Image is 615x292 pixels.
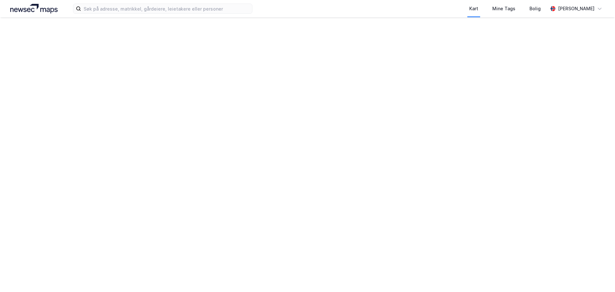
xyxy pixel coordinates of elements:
[583,261,615,292] iframe: Chat Widget
[529,5,541,13] div: Bolig
[558,5,594,13] div: [PERSON_NAME]
[81,4,252,13] input: Søk på adresse, matrikkel, gårdeiere, leietakere eller personer
[10,4,58,13] img: logo.a4113a55bc3d86da70a041830d287a7e.svg
[492,5,515,13] div: Mine Tags
[469,5,478,13] div: Kart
